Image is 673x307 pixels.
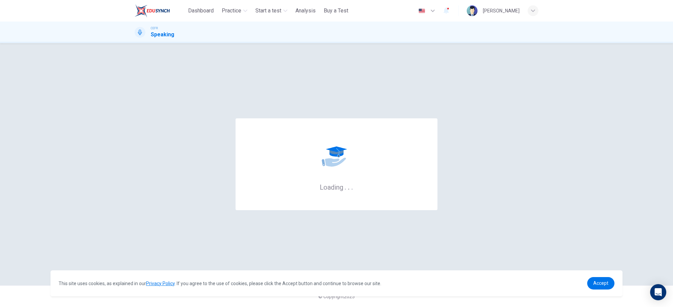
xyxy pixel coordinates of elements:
button: Practice [219,5,250,17]
h6: . [344,181,347,192]
span: CEFR [151,26,158,31]
button: Start a test [253,5,290,17]
span: Practice [222,7,241,15]
span: This site uses cookies, as explained in our . If you agree to the use of cookies, please click th... [59,281,381,286]
img: en [418,8,426,13]
h6: . [351,181,353,192]
button: Dashboard [185,5,216,17]
a: ELTC logo [135,4,185,17]
a: dismiss cookie message [587,277,614,290]
span: Analysis [295,7,316,15]
span: Start a test [255,7,281,15]
h1: Speaking [151,31,174,39]
img: ELTC logo [135,4,170,17]
a: Privacy Policy [146,281,175,286]
span: Dashboard [188,7,214,15]
span: Buy a Test [324,7,348,15]
button: Analysis [293,5,318,17]
h6: Loading [320,183,353,191]
button: Buy a Test [321,5,351,17]
span: © Copyright 2025 [318,294,355,299]
span: Accept [593,280,608,286]
h6: . [348,181,350,192]
div: [PERSON_NAME] [483,7,520,15]
div: Open Intercom Messenger [650,284,666,300]
div: cookieconsent [50,270,623,296]
img: Profile picture [467,5,477,16]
